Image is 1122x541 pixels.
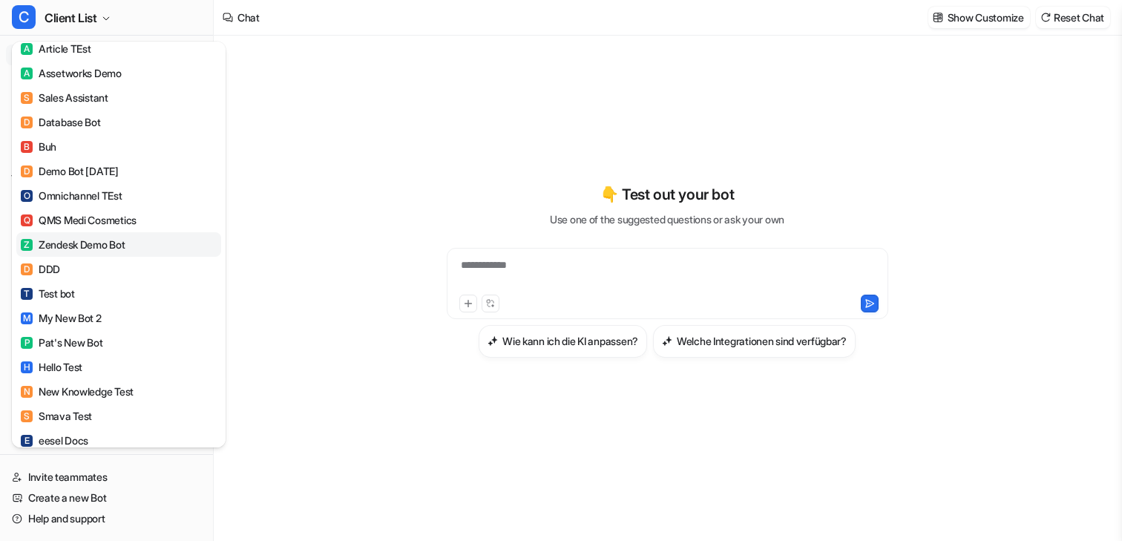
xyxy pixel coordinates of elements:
[21,41,91,56] div: Article TEst
[21,114,101,130] div: Database Bot
[21,288,33,300] span: T
[21,190,33,202] span: O
[21,239,33,251] span: Z
[21,261,60,277] div: DDD
[21,312,33,324] span: M
[21,163,119,179] div: Demo Bot [DATE]
[21,361,33,373] span: H
[21,286,75,301] div: Test bot
[21,310,102,326] div: My New Bot 2
[21,90,108,105] div: Sales Assistant
[21,386,33,398] span: N
[21,337,33,349] span: P
[21,43,33,55] span: A
[21,165,33,177] span: D
[21,335,102,350] div: Pat's New Bot
[21,65,122,81] div: Assetworks Demo
[21,359,82,375] div: Hello Test
[21,139,56,154] div: Buh
[21,188,122,203] div: Omnichannel TEst
[21,141,33,153] span: B
[21,384,134,399] div: New Knowledge Test
[21,214,33,226] span: Q
[21,435,33,447] span: E
[21,92,33,104] span: S
[21,117,33,128] span: D
[12,5,36,29] span: C
[21,68,33,79] span: A
[21,237,125,252] div: Zendesk Demo Bot
[21,410,33,422] span: S
[21,408,92,424] div: Smava Test
[12,42,226,447] div: CClient List
[45,7,97,28] span: Client List
[21,263,33,275] span: D
[21,212,137,228] div: QMS Medi Cosmetics
[21,433,88,448] div: eesel Docs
